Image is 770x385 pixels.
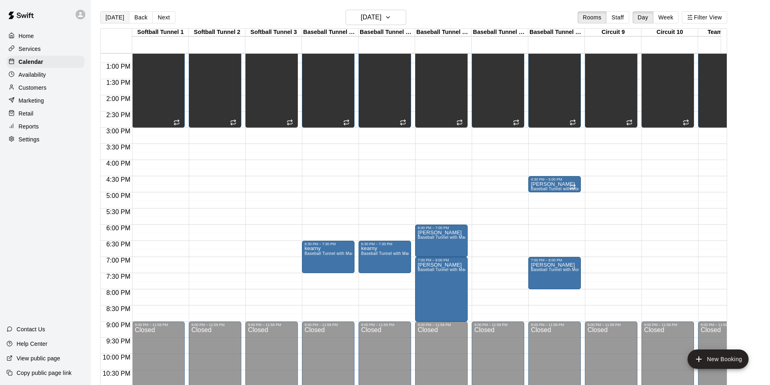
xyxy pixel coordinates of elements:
[104,322,133,328] span: 9:00 PM
[19,97,44,105] p: Marketing
[472,29,528,36] div: Baseball Tunnel 7 (Mound/Machine)
[6,95,84,107] a: Marketing
[19,122,39,130] p: Reports
[418,235,475,240] span: Baseball Tunnel with Machine
[418,267,475,272] span: Baseball Tunnel with Machine
[173,119,180,126] span: Recurring event
[104,289,133,296] span: 8:00 PM
[570,119,576,126] span: Recurring event
[361,251,418,256] span: Baseball Tunnel with Machine
[19,45,41,53] p: Services
[6,30,84,42] div: Home
[19,71,46,79] p: Availability
[17,369,72,377] p: Copy public page link
[104,241,133,248] span: 6:30 PM
[104,79,133,86] span: 1:30 PM
[19,32,34,40] p: Home
[626,119,633,126] span: Recurring event
[359,241,411,273] div: 6:30 PM – 7:30 PM: kearny
[587,323,635,327] div: 9:00 PM – 11:59 PM
[104,225,133,231] span: 6:00 PM
[531,323,578,327] div: 9:00 PM – 11:59 PM
[415,225,468,257] div: 6:00 PM – 7:00 PM: watson
[415,29,472,36] div: Baseball Tunnel 6 (Machine)
[528,257,581,289] div: 7:00 PM – 8:00 PM: hollis
[101,370,132,377] span: 10:30 PM
[132,29,189,36] div: Softball Tunnel 1
[361,323,409,327] div: 9:00 PM – 11:59 PM
[698,29,755,36] div: Team Room 1
[104,192,133,199] span: 5:00 PM
[6,82,84,94] div: Customers
[104,305,133,312] span: 8:30 PM
[531,187,585,191] span: Baseball Tunnel with Mound
[104,273,133,280] span: 7:30 PM
[513,119,519,126] span: Recurring event
[104,208,133,215] span: 5:30 PM
[361,242,409,246] div: 6:30 PM – 7:30 PM
[6,43,84,55] a: Services
[418,258,465,262] div: 7:00 PM – 9:00 PM
[104,257,133,264] span: 7:00 PM
[606,11,629,23] button: Staff
[531,258,578,262] div: 7:00 PM – 8:00 PM
[528,29,585,36] div: Baseball Tunnel 8 (Mound)
[683,119,689,126] span: Recurring event
[245,29,302,36] div: Softball Tunnel 3
[152,11,175,23] button: Next
[104,144,133,151] span: 3:30 PM
[129,11,153,23] button: Back
[304,242,352,246] div: 6:30 PM – 7:30 PM
[641,29,698,36] div: Circuit 10
[343,119,350,126] span: Recurring event
[104,160,133,167] span: 4:00 PM
[688,349,749,369] button: add
[361,12,382,23] h6: [DATE]
[6,107,84,120] a: Retail
[302,241,354,273] div: 6:30 PM – 7:30 PM: kearny
[359,29,415,36] div: Baseball Tunnel 5 (Machine)
[644,323,692,327] div: 9:00 PM – 11:59 PM
[19,109,34,118] p: Retail
[17,354,60,362] p: View public page
[104,63,133,70] span: 1:00 PM
[304,323,352,327] div: 9:00 PM – 11:59 PM
[682,11,727,23] button: Filter View
[531,177,578,181] div: 4:30 PM – 5:00 PM
[19,135,40,143] p: Settings
[6,133,84,145] a: Settings
[104,176,133,183] span: 4:30 PM
[104,128,133,135] span: 3:00 PM
[19,84,46,92] p: Customers
[304,251,362,256] span: Baseball Tunnel with Machine
[633,11,654,23] button: Day
[135,323,182,327] div: 9:00 PM – 11:59 PM
[302,29,359,36] div: Baseball Tunnel 4 (Machine)
[287,119,293,126] span: Recurring event
[400,119,406,126] span: Recurring event
[418,323,465,327] div: 9:00 PM – 11:59 PM
[585,29,641,36] div: Circuit 9
[230,119,236,126] span: Recurring event
[456,119,463,126] span: Recurring event
[248,323,295,327] div: 9:00 PM – 11:59 PM
[17,325,45,333] p: Contact Us
[570,184,576,190] span: Recurring event
[104,112,133,118] span: 2:30 PM
[474,323,522,327] div: 9:00 PM – 11:59 PM
[700,323,748,327] div: 9:00 PM – 11:59 PM
[189,29,245,36] div: Softball Tunnel 2
[418,226,465,230] div: 6:00 PM – 7:00 PM
[6,56,84,68] div: Calendar
[104,95,133,102] span: 2:00 PM
[6,120,84,133] a: Reports
[191,323,239,327] div: 9:00 PM – 11:59 PM
[415,257,468,322] div: 7:00 PM – 9:00 PM: yogsh
[6,69,84,81] a: Availability
[653,11,679,23] button: Week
